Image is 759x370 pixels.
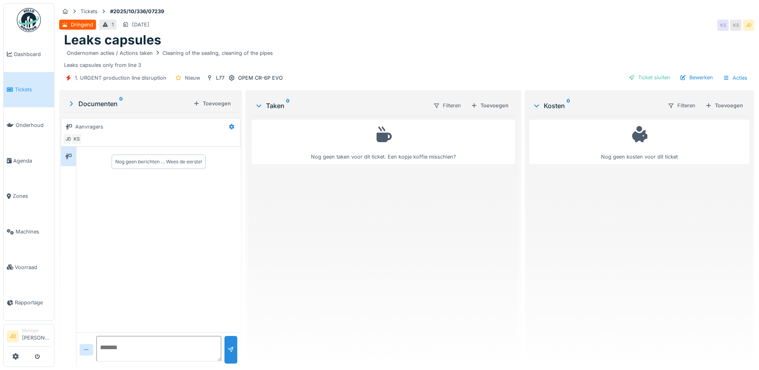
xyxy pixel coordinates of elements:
[185,74,200,82] div: Nieuw
[13,157,51,165] span: Agenda
[238,74,283,82] div: OPEM CR-6P EVO
[4,72,54,108] a: Tickets
[535,123,744,161] div: Nog geen kosten voor dit ticket
[75,123,103,131] div: Aanvragers
[4,249,54,285] a: Voorraad
[567,101,570,111] sup: 0
[190,98,234,109] div: Toevoegen
[22,328,51,345] li: [PERSON_NAME]
[664,100,699,111] div: Filteren
[107,8,167,15] strong: #2025/10/336/07239
[255,101,427,111] div: Taken
[4,36,54,72] a: Dashboard
[15,263,51,271] span: Voorraad
[132,21,149,28] div: [DATE]
[80,8,98,15] div: Tickets
[430,100,465,111] div: Filteren
[719,72,751,84] div: Acties
[71,21,93,28] div: Dringend
[112,21,114,28] div: 1
[63,133,74,145] div: JD
[743,20,754,31] div: JD
[17,8,41,32] img: Badge_color-CXgf-gQk.svg
[4,107,54,143] a: Onderhoud
[64,32,161,48] h1: Leaks capsules
[7,328,51,347] a: JD Manager[PERSON_NAME]
[14,50,51,58] span: Dashboard
[533,101,661,111] div: Kosten
[4,214,54,249] a: Machines
[16,121,51,129] span: Onderhoud
[7,330,19,342] li: JD
[22,328,51,334] div: Manager
[13,192,51,200] span: Zones
[15,86,51,93] span: Tickets
[257,123,510,161] div: Nog geen taken voor dit ticket. Een kopje koffie misschien?
[119,99,123,109] sup: 0
[15,299,51,306] span: Rapportage
[64,48,749,69] div: Leaks capsules only from line 3
[4,143,54,179] a: Agenda
[71,133,82,145] div: KS
[677,72,716,83] div: Bewerken
[16,228,51,235] span: Machines
[625,72,673,83] div: Ticket sluiten
[702,100,746,111] div: Toevoegen
[216,74,224,82] div: L77
[67,99,190,109] div: Documenten
[286,101,290,111] sup: 0
[75,74,166,82] div: 1. URGENT production line disruption
[67,49,273,57] div: Ondernomen acties / Actions taken Cleaning of the sealing, cleaning of the pipes
[115,158,202,165] div: Nog geen berichten … Wees de eerste!
[4,285,54,321] a: Rapportage
[730,20,741,31] div: KS
[717,20,729,31] div: KS
[4,179,54,214] a: Zones
[468,100,512,111] div: Toevoegen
